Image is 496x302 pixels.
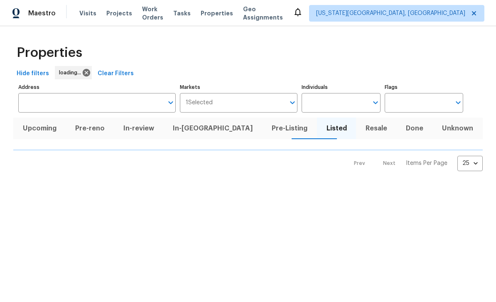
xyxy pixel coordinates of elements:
[173,10,191,16] span: Tasks
[268,123,312,134] span: Pre-Listing
[71,123,109,134] span: Pre-reno
[243,5,283,22] span: Geo Assignments
[142,5,163,22] span: Work Orders
[406,159,447,167] p: Items Per Page
[79,9,96,17] span: Visits
[438,123,478,134] span: Unknown
[186,99,213,106] span: 1 Selected
[119,123,158,134] span: In-review
[106,9,132,17] span: Projects
[385,85,463,90] label: Flags
[201,9,233,17] span: Properties
[17,49,82,57] span: Properties
[28,9,56,17] span: Maestro
[302,85,380,90] label: Individuals
[322,123,351,134] span: Listed
[98,69,134,79] span: Clear Filters
[94,66,137,81] button: Clear Filters
[452,97,464,108] button: Open
[18,123,61,134] span: Upcoming
[361,123,391,134] span: Resale
[59,69,84,77] span: loading...
[165,97,177,108] button: Open
[17,69,49,79] span: Hide filters
[55,66,92,79] div: loading...
[13,66,52,81] button: Hide filters
[169,123,258,134] span: In-[GEOGRAPHIC_DATA]
[316,9,465,17] span: [US_STATE][GEOGRAPHIC_DATA], [GEOGRAPHIC_DATA]
[287,97,298,108] button: Open
[180,85,298,90] label: Markets
[402,123,428,134] span: Done
[346,156,483,171] nav: Pagination Navigation
[370,97,381,108] button: Open
[457,152,483,174] div: 25
[18,85,176,90] label: Address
